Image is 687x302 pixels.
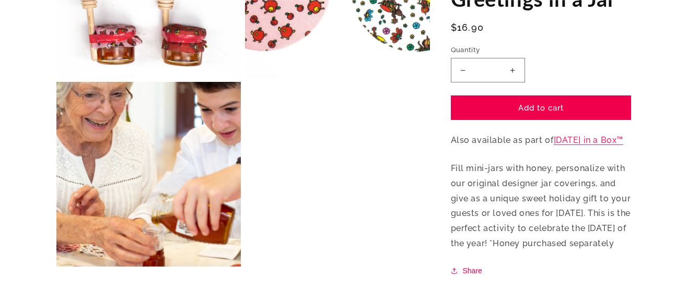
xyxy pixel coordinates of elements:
button: Add to cart [451,95,631,120]
span: $16.90 [451,20,484,34]
button: Share [451,264,485,277]
a: [DATE] in a Box™ [554,135,624,145]
label: Quantity [451,45,631,55]
p: Fill mini-jars with honey, personalize with our original designer jar coverings, and give as a un... [451,161,631,251]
